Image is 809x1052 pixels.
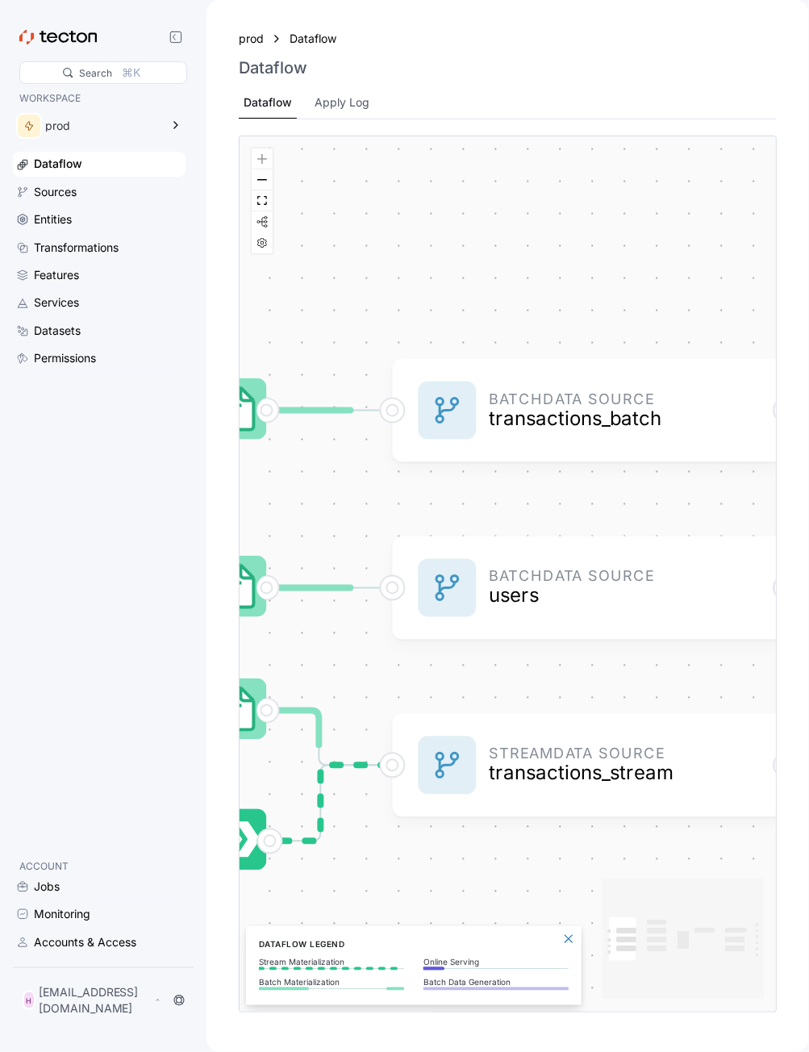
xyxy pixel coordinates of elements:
div: Accounts & Access [34,933,136,951]
a: Dataflow [290,30,346,48]
div: Services [34,294,79,311]
a: Accounts & Access [13,930,186,954]
a: Sources [13,180,186,204]
p: Batch Data Source [489,393,700,407]
div: Permissions [34,349,96,367]
div: Features [34,266,79,284]
button: zoom out [252,169,273,190]
div: Jobs [34,878,60,895]
p: transactions_batch [489,407,700,428]
div: Apply Log [315,94,369,111]
div: ⌘K [122,64,140,81]
div: React Flow controls [252,148,273,253]
div: Entities [34,211,72,228]
p: Stream Materialization [259,957,404,966]
h3: Dataflow [239,58,307,77]
a: BatchData Sourcetransactions_batch [392,359,786,462]
a: Dataflow [13,152,186,176]
p: ACCOUNT [19,858,179,875]
p: Batch Materialization [259,977,404,987]
a: Entities [13,207,186,232]
div: Datasets [34,322,81,340]
a: Services [13,290,186,315]
a: Permissions [13,346,186,370]
button: Close Legend Panel [559,929,578,949]
p: transactions_stream [489,762,700,783]
g: Edge from dataSource:transactions_stream_batch_source to dataSource:transactions_stream [253,711,384,766]
div: Dataflow [244,94,292,111]
a: Transformations [13,236,186,260]
g: Edge from dataSource:transactions_stream_stream_source to dataSource:transactions_stream [256,766,384,841]
a: StreamData Sourcetransactions_stream [392,714,786,817]
p: users [489,584,700,605]
a: Jobs [13,875,186,899]
p: [EMAIL_ADDRESS][DOMAIN_NAME] [39,984,151,1017]
a: prod [239,30,264,48]
a: Datasets [13,319,186,343]
h6: Dataflow Legend [259,937,569,950]
div: Monitoring [34,905,90,923]
a: Features [13,263,186,287]
div: prod [45,120,160,131]
div: Transformations [34,239,119,257]
a: BatchData Sourceusers [392,536,786,640]
div: H [23,991,35,1010]
a: Monitoring [13,902,186,926]
p: Online Serving [423,957,569,966]
div: Search⌘K [19,61,187,84]
p: WORKSPACE [19,90,179,106]
p: Batch Data Source [489,570,700,584]
div: Sources [34,183,77,201]
button: fit view [252,190,273,211]
p: Batch Data Generation [423,977,569,987]
div: Dataflow [34,155,82,173]
p: Stream Data Source [489,748,700,762]
div: Search [79,65,112,81]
